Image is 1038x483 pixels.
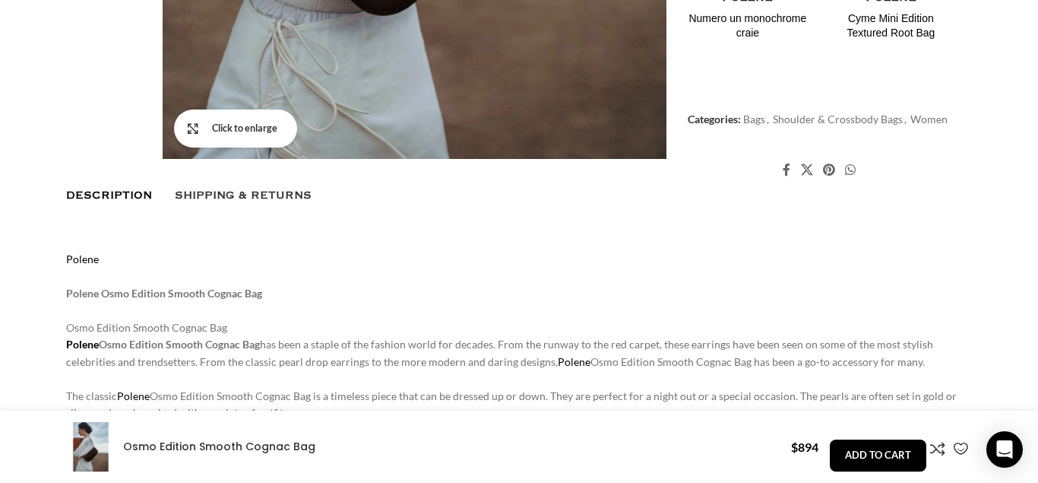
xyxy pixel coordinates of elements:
h4: Osmo Edition Smooth Cognac Bag [123,440,780,455]
h4: Cyme Mini Edition Textured Root Bag [831,11,951,41]
div: Open Intercom Messenger [986,431,1023,468]
a: Bags [743,113,765,126]
a: Polene [66,338,99,351]
span: Click to enlarge [212,121,296,136]
a: Women [910,113,948,126]
span: $730.00 [872,46,910,59]
strong: Osmo Edition Smooth Cognac Bag [66,338,260,351]
a: Facebook social link [778,159,796,182]
span: Shipping & Returns [175,189,312,202]
span: $ [791,440,798,454]
span: Description [66,189,152,202]
bdi: 894 [791,440,818,454]
img: Polene [66,422,116,472]
span: , [904,112,907,129]
a: Click to enlarge [174,110,297,148]
h4: Numero un monochrome craie [688,11,809,41]
a: Shoulder & Crossbody Bags [773,113,903,126]
span: , [767,112,769,129]
span: $760.00 [728,46,767,59]
a: WhatsApp social link [840,159,861,182]
button: Add to cart [830,440,926,472]
a: Polene [558,355,590,368]
a: X social link [796,159,818,182]
a: Pinterest social link [818,159,840,182]
span: Categories: [688,113,741,126]
a: Polene [117,389,150,402]
a: Polene [66,253,99,265]
strong: Polene Osmo Edition Smooth Cognac Bag [66,287,262,300]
